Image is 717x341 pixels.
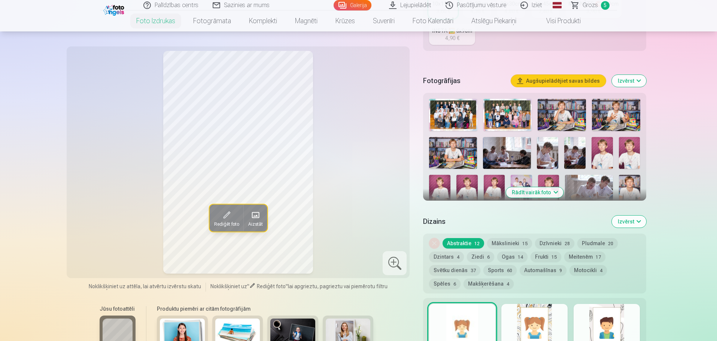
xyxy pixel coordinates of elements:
button: Rediģēt foto [209,204,243,231]
span: 4 [507,281,509,287]
button: Motocikli4 [569,265,607,275]
span: 20 [608,241,613,246]
span: Aizstāt [248,221,262,227]
button: Dzīvnieki28 [535,238,574,249]
span: Noklikšķiniet uz [210,283,247,289]
span: Grozs [583,1,598,10]
a: Foto kalendāri [404,10,462,31]
span: 5 [601,1,610,10]
span: Rediģēt foto [257,283,286,289]
button: Frukti15 [531,252,561,262]
a: Krūzes [326,10,364,31]
button: Automašīnas9 [520,265,566,275]
a: Fotogrāmata [184,10,240,31]
h5: Dizains [423,216,605,227]
h6: Jūsu fotoattēli [100,305,136,313]
button: Sports60 [483,265,517,275]
button: Svētku dienās37 [429,265,480,275]
span: " [247,283,249,289]
button: Pludmale20 [577,238,618,249]
span: " [286,283,288,289]
button: Makšķerēšana4 [464,278,514,289]
button: Augšupielādējiet savas bildes [511,75,606,87]
button: Spēles6 [429,278,461,289]
button: Aizstāt [243,204,267,231]
span: 15 [522,241,528,246]
span: 6 [453,281,456,287]
a: Suvenīri [364,10,404,31]
h5: Fotogrāfijas [423,76,505,86]
button: Ziedi6 [467,252,494,262]
span: 12 [474,241,480,246]
button: Izvērst [612,216,646,228]
button: Dzintars4 [429,252,464,262]
a: Foto izdrukas [127,10,184,31]
span: Rediģēt foto [214,221,239,227]
div: 4,90 € [445,34,459,42]
button: Ogas14 [497,252,528,262]
h6: Produktu piemēri ar citām fotogrāfijām [154,305,376,313]
span: 17 [596,255,601,260]
button: Meitenēm17 [564,252,605,262]
span: 15 [552,255,557,260]
span: 6 [487,255,490,260]
span: 37 [471,268,476,273]
a: Komplekti [240,10,286,31]
button: Rādīt vairāk foto [506,187,563,198]
a: Magnēti [286,10,326,31]
span: 4 [457,255,459,260]
img: /fa1 [103,3,126,16]
button: Izvērst [612,75,646,87]
button: Abstraktie12 [443,238,484,249]
span: 14 [518,255,523,260]
button: Mākslinieki15 [487,238,532,249]
a: Atslēgu piekariņi [462,10,525,31]
span: 60 [507,268,512,273]
a: Visi produkti [525,10,590,31]
span: 4 [600,268,602,273]
span: Noklikšķiniet uz attēla, lai atvērtu izvērstu skatu [89,283,201,290]
span: 28 [565,241,570,246]
span: 9 [559,268,562,273]
a: INSTA 🖼️ 6x9cm4,90 € [429,24,475,45]
span: lai apgrieztu, pagrieztu vai piemērotu filtru [288,283,388,289]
